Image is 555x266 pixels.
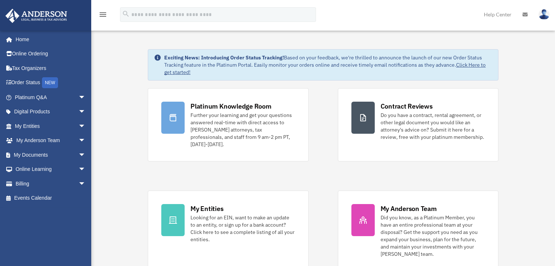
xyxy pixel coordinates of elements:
img: Anderson Advisors Platinum Portal [3,9,69,23]
a: Online Learningarrow_drop_down [5,162,97,177]
span: arrow_drop_down [78,133,93,148]
a: Click Here to get started! [164,62,486,75]
a: My Documentsarrow_drop_down [5,148,97,162]
img: User Pic [539,9,550,20]
a: Platinum Q&Aarrow_drop_down [5,90,97,105]
div: Platinum Knowledge Room [190,102,271,111]
a: Platinum Knowledge Room Further your learning and get your questions answered real-time with dire... [148,88,308,161]
a: My Anderson Teamarrow_drop_down [5,133,97,148]
div: My Entities [190,204,223,213]
a: Contract Reviews Do you have a contract, rental agreement, or other legal document you would like... [338,88,498,161]
div: Looking for an EIN, want to make an update to an entity, or sign up for a bank account? Click her... [190,214,295,243]
span: arrow_drop_down [78,119,93,134]
div: Contract Reviews [381,102,433,111]
span: arrow_drop_down [78,176,93,191]
span: arrow_drop_down [78,90,93,105]
div: Did you know, as a Platinum Member, you have an entire professional team at your disposal? Get th... [381,214,485,258]
a: menu [99,13,107,19]
span: arrow_drop_down [78,162,93,177]
div: Based on your feedback, we're thrilled to announce the launch of our new Order Status Tracking fe... [164,54,492,76]
a: Billingarrow_drop_down [5,176,97,191]
a: Home [5,32,93,47]
span: arrow_drop_down [78,105,93,120]
div: Do you have a contract, rental agreement, or other legal document you would like an attorney's ad... [381,112,485,141]
a: Digital Productsarrow_drop_down [5,105,97,119]
a: Events Calendar [5,191,97,206]
a: Online Ordering [5,47,97,61]
span: arrow_drop_down [78,148,93,163]
a: Order StatusNEW [5,75,97,90]
i: search [122,10,130,18]
i: menu [99,10,107,19]
div: Further your learning and get your questions answered real-time with direct access to [PERSON_NAM... [190,112,295,148]
div: NEW [42,77,58,88]
strong: Exciting News: Introducing Order Status Tracking! [164,54,284,61]
a: Tax Organizers [5,61,97,75]
div: My Anderson Team [381,204,437,213]
a: My Entitiesarrow_drop_down [5,119,97,133]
